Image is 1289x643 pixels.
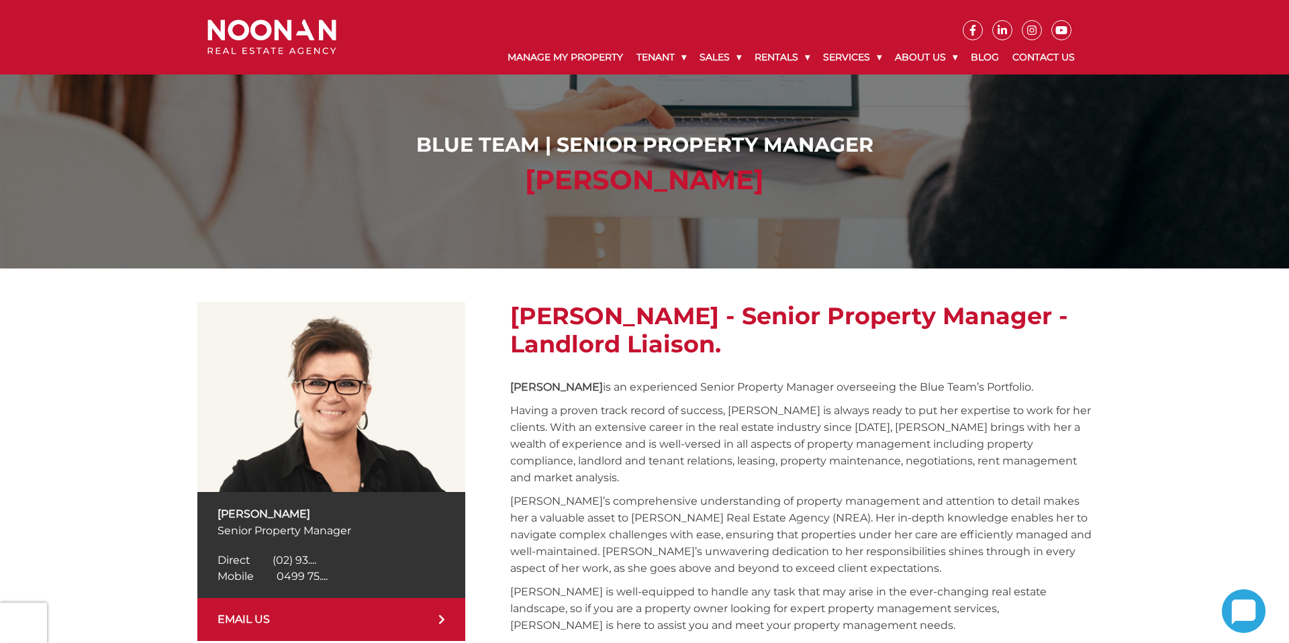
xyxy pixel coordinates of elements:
a: Sales [693,40,748,75]
span: 0499 75.... [277,570,328,583]
p: [PERSON_NAME]’s comprehensive understanding of property management and attention to detail makes ... [510,493,1092,577]
a: About Us [888,40,964,75]
p: [PERSON_NAME] is well-equipped to handle any task that may arise in the ever-changing real estate... [510,583,1092,634]
h2: [PERSON_NAME] - Senior Property Manager - Landlord Liaison. [510,302,1092,358]
a: Click to reveal phone number [218,554,316,566]
strong: [PERSON_NAME] [510,381,603,393]
a: Click to reveal phone number [218,570,328,583]
a: Blog [964,40,1006,75]
p: Senior Property Manager [218,522,446,539]
p: is an experienced Senior Property Manager overseeing the Blue Team’s Portfolio. [510,379,1092,395]
span: Mobile [218,570,254,583]
span: (02) 93.... [273,554,316,566]
img: Noonan Real Estate Agency [207,19,336,55]
a: Tenant [630,40,693,75]
p: [PERSON_NAME] [218,505,446,522]
a: Contact Us [1006,40,1082,75]
h1: Blue Team | Senior Property Manager [211,133,1079,157]
span: Direct [218,554,250,566]
a: Services [816,40,888,75]
p: Having a proven track record of success, [PERSON_NAME] is always ready to put her expertise to wo... [510,402,1092,486]
h2: [PERSON_NAME] [211,164,1079,196]
a: Rentals [748,40,816,75]
a: Manage My Property [501,40,630,75]
img: Amela Sowinski [197,302,466,492]
a: EMAIL US [197,598,466,641]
